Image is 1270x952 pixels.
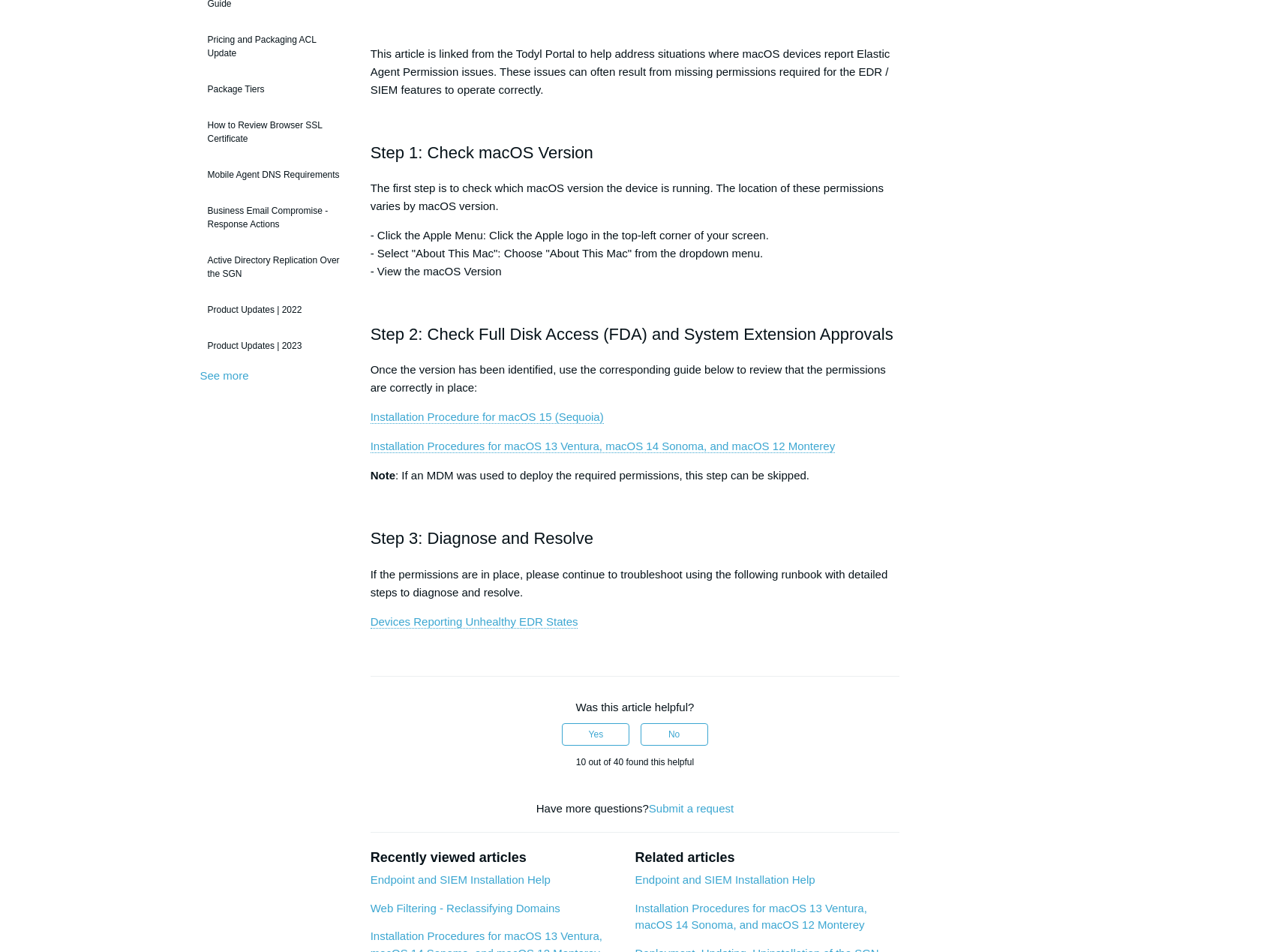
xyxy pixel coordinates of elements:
a: Web Filtering - Reclassifying Domains [371,902,560,914]
span: Was this article helpful? [576,701,695,713]
p: : If an MDM was used to deploy the required permissions, this step can be skipped. [371,467,900,485]
a: Endpoint and SIEM Installation Help [635,873,815,886]
a: Mobile Agent DNS Requirements [200,161,348,189]
h2: Recently viewed articles [371,848,620,868]
a: Installation Procedure for macOS 15 (Sequoia) [371,410,604,424]
p: - Click the Apple Menu: Click the Apple logo in the top-left corner of your screen. - Select "Abo... [371,227,900,281]
h2: Related articles [635,848,899,868]
h2: Step 2: Check Full Disk Access (FDA) and System Extension Approvals [371,321,900,347]
button: This article was not helpful [641,723,708,746]
button: This article was helpful [562,723,629,746]
h2: Step 1: Check macOS Version [371,140,900,166]
p: This article is linked from the Todyl Portal to help address situations where macOS devices repor... [371,45,900,99]
a: Package Tiers [200,75,348,104]
a: See more [200,369,249,382]
a: Installation Procedures for macOS 13 Ventura, macOS 14 Sonoma, and macOS 12 Monterey [371,440,835,453]
a: Pricing and Packaging ACL Update [200,26,348,68]
a: Product Updates | 2023 [200,332,348,360]
p: If the permissions are in place, please continue to troubleshoot using the following runbook with... [371,566,900,602]
h2: Step 3: Diagnose and Resolve [371,525,900,551]
a: Business Email Compromise - Response Actions [200,197,348,239]
a: Endpoint and SIEM Installation Help [371,873,551,886]
a: Product Updates | 2022 [200,296,348,324]
a: Installation Procedures for macOS 13 Ventura, macOS 14 Sonoma, and macOS 12 Monterey [635,902,866,932]
div: Have more questions? [371,800,900,818]
p: The first step is to check which macOS version the device is running. The location of these permi... [371,179,900,215]
p: Once the version has been identified, use the corresponding guide below to review that the permis... [371,361,900,397]
a: Devices Reporting Unhealthy EDR States [371,615,578,629]
a: Active Directory Replication Over the SGN [200,246,348,288]
a: Submit a request [649,802,734,815]
a: How to Review Browser SSL Certificate [200,111,348,153]
span: 10 out of 40 found this helpful [576,757,694,767]
strong: Note [371,469,395,482]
